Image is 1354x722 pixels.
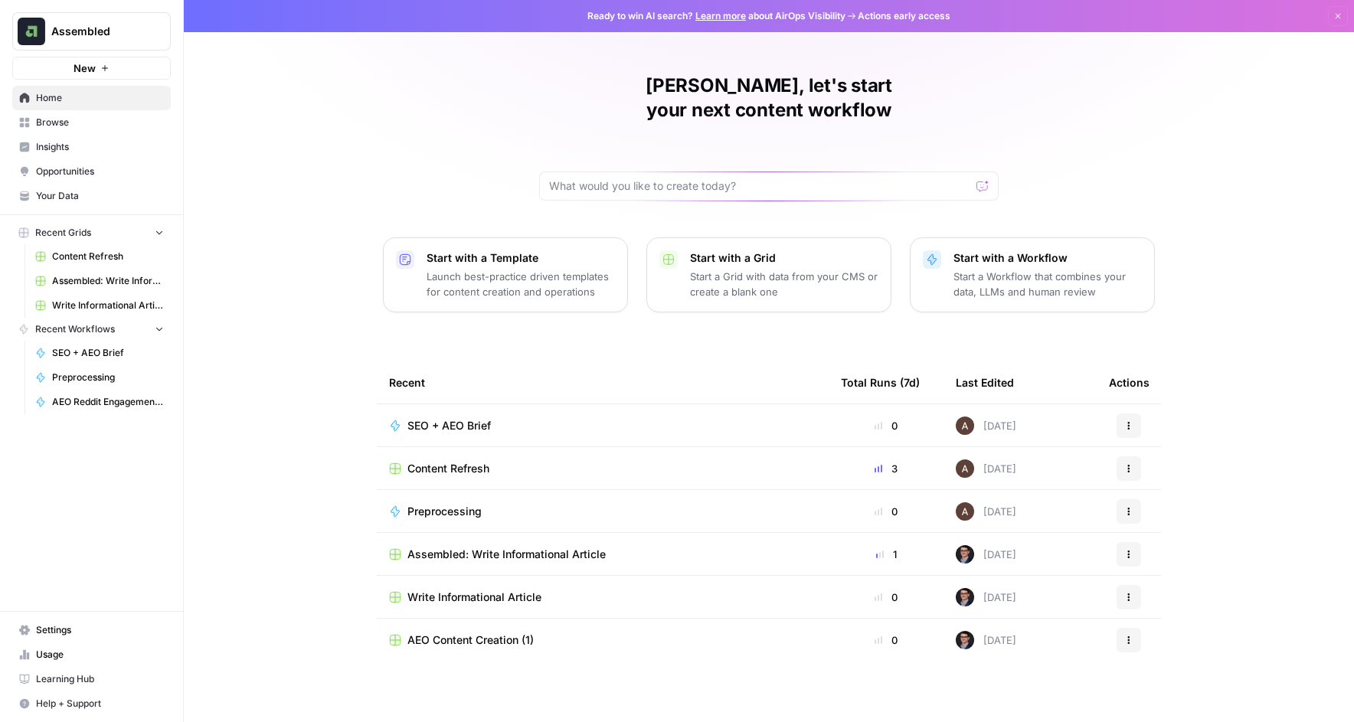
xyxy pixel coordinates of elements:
button: Help + Support [12,691,171,716]
div: [DATE] [956,588,1016,606]
button: Start with a TemplateLaunch best-practice driven templates for content creation and operations [383,237,628,312]
span: Assembled: Write Informational Article [407,547,606,562]
div: Total Runs (7d) [841,361,920,403]
span: Preprocessing [407,504,482,519]
button: Recent Grids [12,221,171,244]
button: New [12,57,171,80]
a: Opportunities [12,159,171,184]
span: Preprocessing [52,371,164,384]
span: Usage [36,648,164,662]
span: Insights [36,140,164,154]
a: AEO Content Creation (1) [389,632,816,648]
div: [DATE] [956,631,1016,649]
a: Assembled: Write Informational Article [28,269,171,293]
a: Insights [12,135,171,159]
span: Write Informational Article [407,590,541,605]
p: Start a Workflow that combines your data, LLMs and human review [953,269,1142,299]
a: Content Refresh [389,461,816,476]
span: AEO Content Creation (1) [407,632,534,648]
button: Start with a WorkflowStart a Workflow that combines your data, LLMs and human review [910,237,1155,312]
div: 0 [841,590,931,605]
span: Opportunities [36,165,164,178]
h1: [PERSON_NAME], let's start your next content workflow [539,74,999,123]
button: Start with a GridStart a Grid with data from your CMS or create a blank one [646,237,891,312]
div: [DATE] [956,459,1016,478]
p: Start a Grid with data from your CMS or create a blank one [690,269,878,299]
button: Recent Workflows [12,318,171,341]
a: Assembled: Write Informational Article [389,547,816,562]
div: Actions [1109,361,1150,403]
div: 1 [841,547,931,562]
div: Last Edited [956,361,1014,403]
a: Learn more [695,10,746,21]
span: Home [36,91,164,105]
div: [DATE] [956,417,1016,435]
a: SEO + AEO Brief [389,418,816,433]
span: SEO + AEO Brief [407,418,491,433]
input: What would you like to create today? [549,178,970,194]
div: 3 [841,461,931,476]
span: Settings [36,623,164,637]
span: Write Informational Article [52,299,164,312]
img: wtbmvrjo3qvncyiyitl6zoukl9gz [956,417,974,435]
button: Workspace: Assembled [12,12,171,51]
span: Content Refresh [407,461,489,476]
p: Start with a Template [427,250,615,266]
img: wtbmvrjo3qvncyiyitl6zoukl9gz [956,459,974,478]
a: Write Informational Article [28,293,171,318]
a: Home [12,86,171,110]
span: Content Refresh [52,250,164,263]
img: ldmwv53b2lcy2toudj0k1c5n5o6j [956,588,974,606]
div: 0 [841,504,931,519]
span: Help + Support [36,697,164,711]
span: Assembled: Write Informational Article [52,274,164,288]
span: Ready to win AI search? about AirOps Visibility [587,9,845,23]
span: SEO + AEO Brief [52,346,164,360]
span: New [74,60,96,76]
p: Start with a Workflow [953,250,1142,266]
a: Your Data [12,184,171,208]
span: Browse [36,116,164,129]
span: Your Data [36,189,164,203]
div: Recent [389,361,816,403]
img: ldmwv53b2lcy2toudj0k1c5n5o6j [956,545,974,564]
a: SEO + AEO Brief [28,341,171,365]
span: Learning Hub [36,672,164,686]
span: Actions early access [858,9,950,23]
span: Recent Workflows [35,322,115,336]
a: Settings [12,618,171,642]
div: 0 [841,632,931,648]
a: Write Informational Article [389,590,816,605]
a: Browse [12,110,171,135]
div: [DATE] [956,545,1016,564]
a: Usage [12,642,171,667]
span: Recent Grids [35,226,91,240]
p: Launch best-practice driven templates for content creation and operations [427,269,615,299]
div: [DATE] [956,502,1016,521]
a: Learning Hub [12,667,171,691]
a: Preprocessing [389,504,816,519]
div: 0 [841,418,931,433]
a: Content Refresh [28,244,171,269]
a: Preprocessing [28,365,171,390]
img: Assembled Logo [18,18,45,45]
img: ldmwv53b2lcy2toudj0k1c5n5o6j [956,631,974,649]
span: Assembled [51,24,144,39]
p: Start with a Grid [690,250,878,266]
img: wtbmvrjo3qvncyiyitl6zoukl9gz [956,502,974,521]
a: AEO Reddit Engagement - Fork [28,390,171,414]
span: AEO Reddit Engagement - Fork [52,395,164,409]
